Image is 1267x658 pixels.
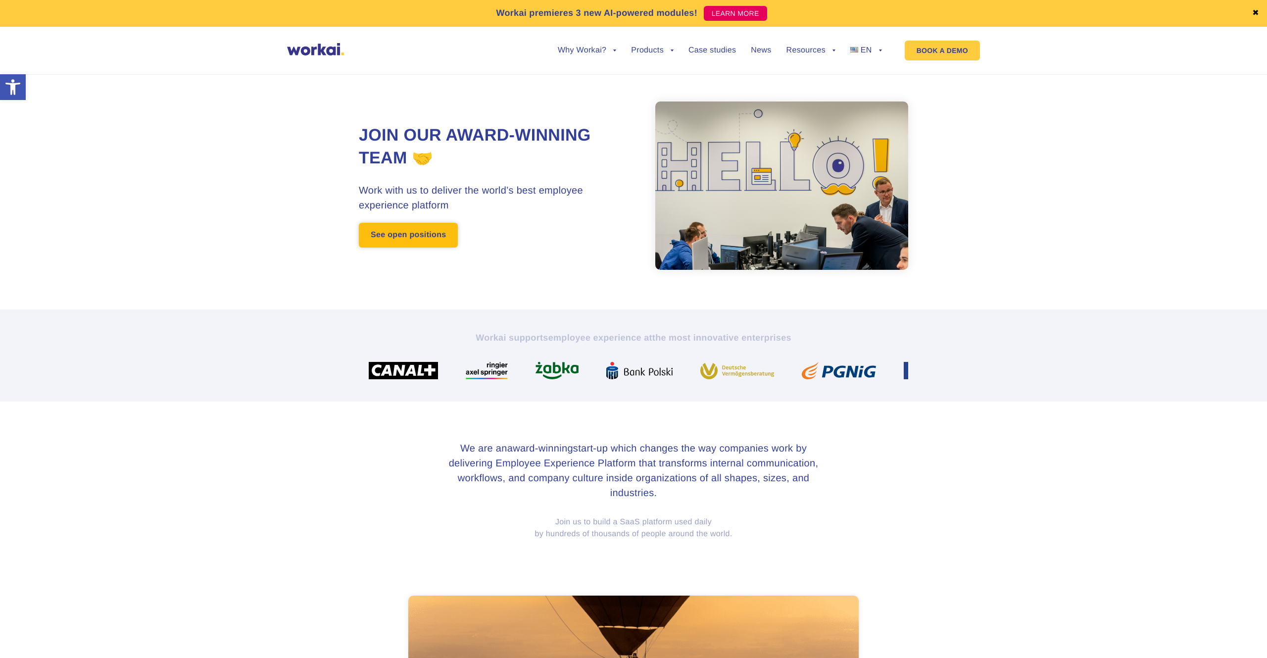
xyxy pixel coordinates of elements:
p: Workai premieres 3 new AI-powered modules! [496,6,697,20]
a: Products [631,47,674,54]
i: employee experience at [548,333,652,343]
a: Case studies [688,47,736,54]
h3: We are an start-up which changes the way companies work by delivering Employee Experience Platfor... [448,441,819,501]
p: Join us to build a SaaS platform used daily by hundreds of thousands of people around the world. [359,516,908,540]
a: LEARN MORE [704,6,767,21]
h2: Workai supports the most innovative enterprises [359,332,908,344]
i: award-winning [507,443,573,454]
a: Why Workai? [558,47,616,54]
a: ✖ [1252,9,1259,17]
a: BOOK A DEMO [905,41,980,60]
h1: Join our award-winning team 🤝 [359,124,633,170]
a: Resources [786,47,835,54]
h3: Work with us to deliver the world’s best employee experience platform [359,183,633,213]
span: EN [861,46,872,54]
a: See open positions [359,223,458,248]
a: News [751,47,771,54]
